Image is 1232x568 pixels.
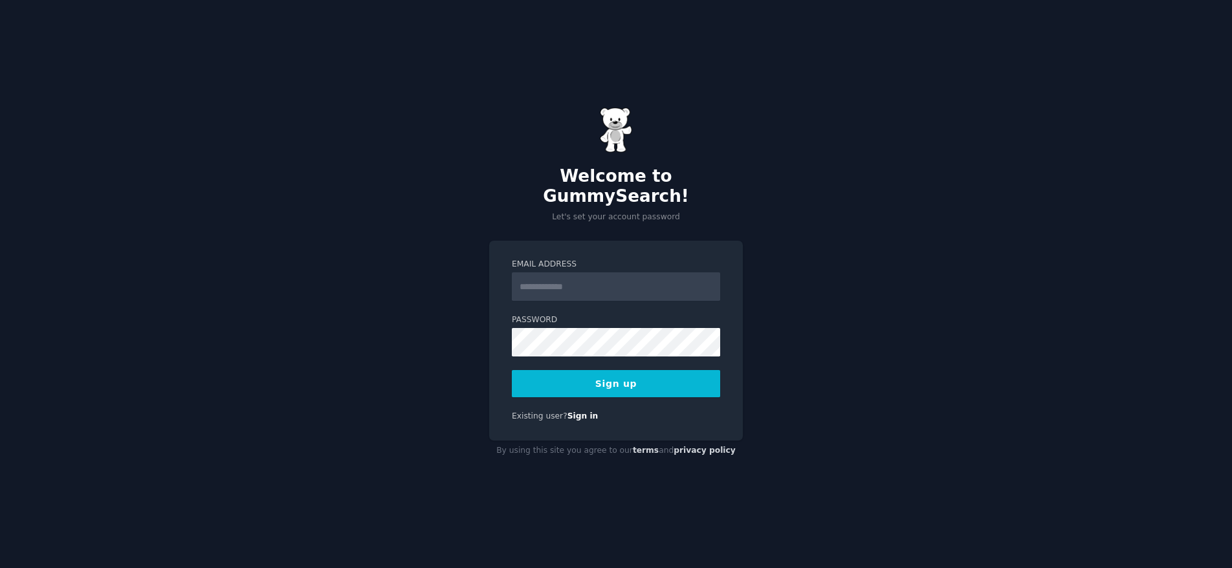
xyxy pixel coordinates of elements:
[674,446,736,455] a: privacy policy
[512,411,567,421] span: Existing user?
[489,441,743,461] div: By using this site you agree to our and
[633,446,659,455] a: terms
[512,259,720,270] label: Email Address
[512,370,720,397] button: Sign up
[567,411,599,421] a: Sign in
[600,107,632,153] img: Gummy Bear
[489,212,743,223] p: Let's set your account password
[489,166,743,207] h2: Welcome to GummySearch!
[512,314,720,326] label: Password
